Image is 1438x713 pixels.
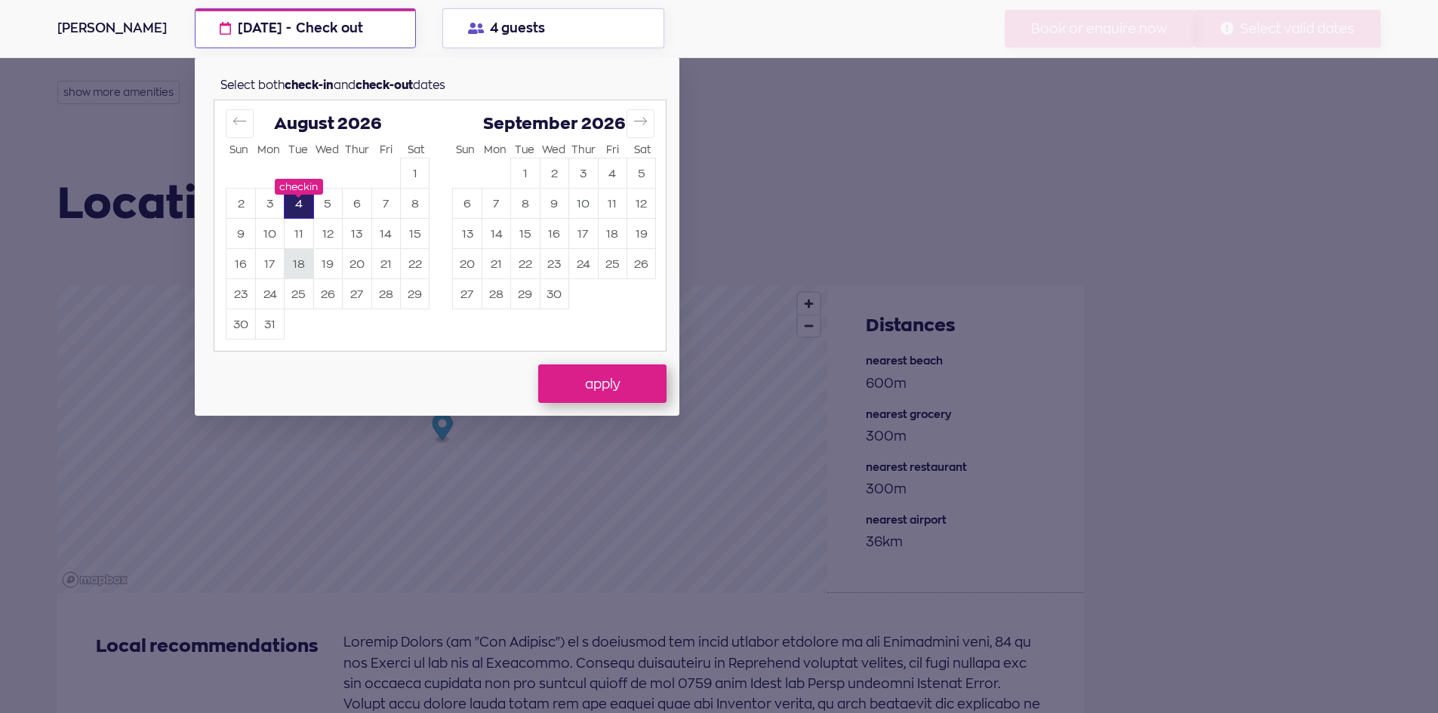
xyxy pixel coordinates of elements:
[313,189,342,219] td: Choose Wednesday, August 5, 2026 as your end date.
[226,249,255,279] td: Choose Sunday, August 16, 2026 as your end date.
[255,309,284,340] td: Choose Monday, August 31, 2026 as your end date.
[401,250,429,279] button: 22
[274,112,334,134] span: August
[598,249,627,279] td: Choose Friday, September 25, 2026 as your end date.
[538,364,667,402] button: apply
[453,280,481,309] button: 27
[226,219,255,249] td: Choose Sunday, August 9, 2026 as your end date.
[255,189,284,219] td: Choose Monday, August 3, 2026 as your end date.
[482,220,510,249] button: 14
[255,219,284,249] td: Choose Monday, August 10, 2026 as your end date.
[482,189,510,219] button: 7
[453,219,482,249] td: Choose Sunday, September 13, 2026 as your end date.
[226,310,254,340] button: 30
[255,279,284,309] td: Choose Monday, August 24, 2026 as your end date.
[627,189,655,219] td: Choose Saturday, September 12, 2026 as your end date.
[453,249,482,279] td: Choose Sunday, September 20, 2026 as your end date.
[226,220,254,249] button: 9
[296,20,363,36] span: Check out
[401,189,429,219] button: 8
[372,220,400,249] button: 14
[569,158,598,189] td: Choose Thursday, September 3, 2026 as your end date.
[226,279,255,309] td: Choose Sunday, August 23, 2026 as your end date.
[482,250,510,279] button: 21
[400,279,429,309] td: Choose Saturday, August 29, 2026 as your end date.
[453,220,481,249] button: 13
[313,249,342,279] td: Choose Wednesday, August 19, 2026 as your end date.
[540,159,568,189] button: 2
[482,280,510,309] button: 28
[401,220,429,249] button: 15
[255,249,284,279] td: Choose Monday, August 17, 2026 as your end date.
[226,189,254,219] button: 2
[511,189,539,219] button: 8
[401,280,429,309] button: 29
[371,189,400,219] td: Choose Friday, August 7, 2026 as your end date.
[598,158,627,189] td: Choose Friday, September 4, 2026 as your end date.
[511,280,539,309] button: 29
[627,109,654,137] button: Move forward to switch to the next month.
[400,219,429,249] td: Choose Saturday, August 15, 2026 as your end date.
[256,280,284,309] button: 24
[511,279,540,309] td: Choose Tuesday, September 29, 2026 as your end date.
[540,250,568,279] button: 23
[400,158,429,189] td: Choose Saturday, August 1, 2026 as your end date.
[238,20,282,36] span: [DATE]
[569,219,598,249] td: Choose Thursday, September 17, 2026 as your end date.
[343,249,371,279] td: Choose Thursday, August 20, 2026 as your end date.
[511,158,540,189] td: Choose Tuesday, September 1, 2026 as your end date.
[627,189,655,219] button: 12
[57,18,168,38] div: [PERSON_NAME]
[400,249,429,279] td: Choose Saturday, August 22, 2026 as your end date.
[214,76,667,94] div: Select both and dates
[371,279,400,309] td: Choose Friday, August 28, 2026 as your end date.
[598,219,627,249] td: Choose Friday, September 18, 2026 as your end date.
[343,220,371,249] button: 13
[627,159,655,189] button: 5
[314,220,342,249] button: 12
[343,219,371,249] td: Choose Thursday, August 13, 2026 as your end date.
[540,189,568,219] button: 9
[540,249,568,279] td: Choose Wednesday, September 23, 2026 as your end date.
[226,189,255,219] td: Choose Sunday, August 2, 2026 as your end date.
[285,220,313,249] button: 11
[256,250,284,279] button: 17
[627,220,655,249] button: 19
[627,219,655,249] td: Choose Saturday, September 19, 2026 as your end date.
[453,250,481,279] button: 20
[453,189,482,219] td: Choose Sunday, September 6, 2026 as your end date.
[256,220,284,249] button: 10
[372,250,400,279] button: 21
[511,219,540,249] td: Choose Tuesday, September 15, 2026 as your end date.
[372,280,400,309] button: 28
[226,109,254,137] button: Move backward to switch to the previous month.
[581,112,626,134] span: 2026
[569,249,598,279] td: Choose Thursday, September 24, 2026 as your end date.
[343,189,371,219] button: 6
[511,250,539,279] button: 22
[285,219,313,249] td: Choose Tuesday, August 11, 2026 as your end date.
[343,280,371,309] button: 27
[599,250,627,279] button: 25
[482,189,510,219] td: Choose Monday, September 7, 2026 as your end date.
[343,279,371,309] td: Choose Thursday, August 27, 2026 as your end date.
[400,189,429,219] td: Choose Saturday, August 8, 2026 as your end date.
[598,189,627,219] td: Choose Friday, September 11, 2026 as your end date.
[511,220,539,249] button: 15
[226,309,255,340] td: Choose Sunday, August 30, 2026 as your end date.
[285,250,313,279] button: 18
[453,279,482,309] td: Choose Sunday, September 27, 2026 as your end date.
[314,189,342,219] button: 5
[226,280,254,309] button: 23
[569,250,597,279] button: 24
[285,189,313,219] td: Selected. Tuesday, August 4, 2026
[569,189,598,219] td: Choose Thursday, September 10, 2026 as your end date.
[599,189,627,219] button: 11
[511,159,539,189] button: 1
[569,159,597,189] button: 3
[511,189,540,219] td: Choose Tuesday, September 8, 2026 as your end date.
[540,189,568,219] td: Choose Wednesday, September 9, 2026 as your end date.
[256,310,284,340] button: 31
[313,219,342,249] td: Choose Wednesday, August 12, 2026 as your end date.
[356,78,413,92] strong: check-out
